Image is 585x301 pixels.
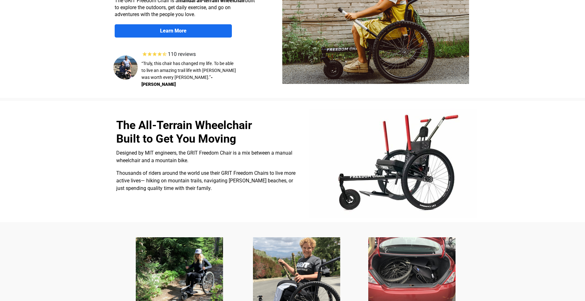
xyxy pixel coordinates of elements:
span: Designed by MIT engineers, the GRIT Freedom Chair is a mix between a manual wheelchair and a moun... [116,150,292,163]
span: Thousands of riders around the world use their GRIT Freedom Chairs to live more active lives— hik... [116,170,295,191]
span: “Truly, this chair has changed my life. To be able to live an amazing trail life with [PERSON_NAM... [141,61,236,80]
a: Learn More [115,24,232,38]
strong: Learn More [160,28,186,34]
input: Get more information [22,152,77,164]
span: The All-Terrain Wheelchair Built to Get You Moving [116,119,252,145]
